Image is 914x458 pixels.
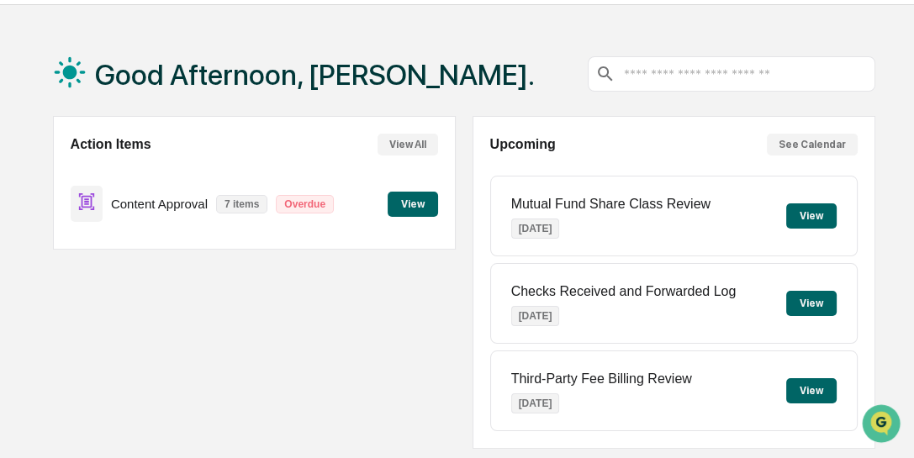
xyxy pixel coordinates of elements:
div: Start new chat [57,128,276,145]
button: View [786,203,837,229]
div: 🔎 [17,245,30,258]
span: Pylon [167,284,203,297]
button: Start new chat [286,133,306,153]
p: Mutual Fund Share Class Review [511,197,711,212]
p: 7 items [216,195,267,213]
p: How can we help? [17,34,306,61]
a: Powered byPylon [119,283,203,297]
span: Attestations [139,211,209,228]
p: [DATE] [511,218,560,239]
a: 🗄️Attestations [115,204,215,234]
div: 🗄️ [122,213,135,226]
p: [DATE] [511,306,560,326]
a: 🔎Data Lookup [10,236,113,266]
span: Data Lookup [34,243,106,260]
p: Content Approval [111,197,208,211]
button: View [388,192,438,217]
p: Third-Party Fee Billing Review [511,371,692,387]
div: 🖐️ [17,213,30,226]
button: View [786,378,837,403]
div: We're available if you need us! [57,145,213,158]
h1: Good Afternoon, [PERSON_NAME]. [95,58,535,92]
a: View [388,195,438,211]
a: 🖐️Preclearance [10,204,115,234]
button: View [786,291,837,316]
p: [DATE] [511,393,560,413]
span: Preclearance [34,211,108,228]
p: Checks Received and Forwarded Log [511,284,737,299]
img: 1746055101610-c473b297-6a78-478c-a979-82029cc54cd1 [17,128,47,158]
button: View All [378,134,438,155]
p: Overdue [276,195,334,213]
button: See Calendar [767,134,858,155]
h2: Upcoming [490,137,556,152]
h2: Action Items [71,137,151,152]
iframe: Open customer support [860,403,906,448]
